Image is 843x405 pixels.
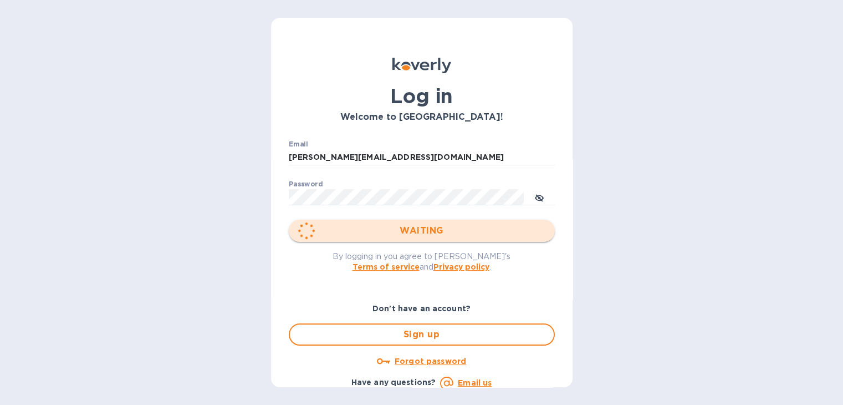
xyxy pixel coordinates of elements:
h3: Welcome to [GEOGRAPHIC_DATA]! [289,112,555,123]
label: Password [289,181,323,188]
a: Terms of service [352,262,420,271]
button: Sign up [289,323,555,346]
button: toggle password visibility [528,186,550,208]
label: Email [289,141,308,148]
b: Don't have an account? [372,304,471,313]
a: Privacy policy [433,262,489,271]
span: Sign up [299,328,545,341]
b: Have any questions? [351,378,436,387]
input: Enter email address [289,149,555,166]
a: Email us [458,378,492,387]
span: By logging in you agree to [PERSON_NAME]'s and . [333,252,510,271]
h1: Log in [289,84,555,108]
img: Koverly [392,58,451,73]
u: Forgot password [395,357,466,366]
